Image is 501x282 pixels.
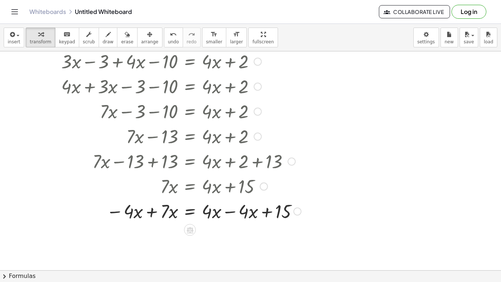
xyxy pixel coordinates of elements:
[445,39,454,44] span: new
[170,30,177,39] i: undo
[103,39,114,44] span: draw
[385,8,444,15] span: Collaborate Live
[8,39,20,44] span: insert
[79,28,99,47] button: scrub
[121,39,133,44] span: erase
[187,39,197,44] span: redo
[484,39,493,44] span: load
[206,39,222,44] span: smaller
[440,28,458,47] button: new
[460,28,478,47] button: save
[480,28,497,47] button: load
[137,28,162,47] button: arrange
[29,8,66,15] a: Whiteboards
[202,28,226,47] button: format_sizesmaller
[83,39,95,44] span: scrub
[252,39,274,44] span: fullscreen
[451,5,486,19] button: Log in
[226,28,247,47] button: format_sizelarger
[117,28,137,47] button: erase
[184,224,196,236] div: Apply the same math to both sides of the equation
[164,28,183,47] button: undoundo
[464,39,474,44] span: save
[55,28,79,47] button: keyboardkeypad
[168,39,179,44] span: undo
[233,30,240,39] i: format_size
[26,28,55,47] button: transform
[9,6,21,18] button: Toggle navigation
[30,39,51,44] span: transform
[59,39,75,44] span: keypad
[4,28,24,47] button: insert
[63,30,70,39] i: keyboard
[141,39,158,44] span: arrange
[379,5,450,18] button: Collaborate Live
[183,28,201,47] button: redoredo
[230,39,243,44] span: larger
[413,28,439,47] button: settings
[417,39,435,44] span: settings
[248,28,278,47] button: fullscreen
[188,30,195,39] i: redo
[211,30,217,39] i: format_size
[99,28,118,47] button: draw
